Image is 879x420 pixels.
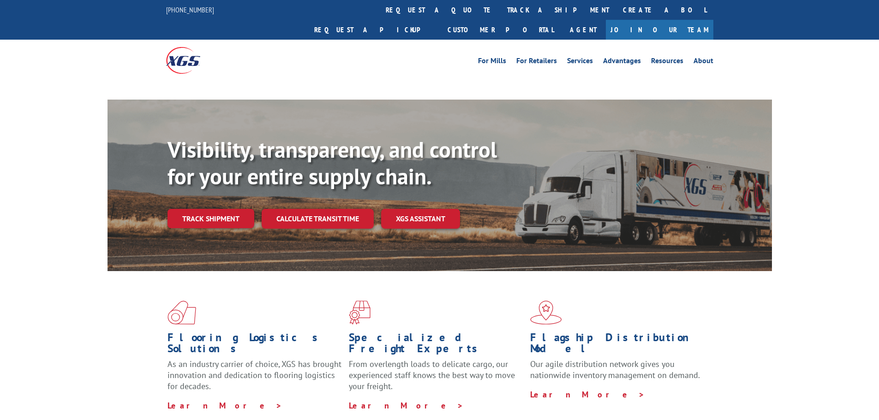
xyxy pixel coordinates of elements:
[530,359,700,380] span: Our agile distribution network gives you nationwide inventory management on demand.
[349,332,523,359] h1: Specialized Freight Experts
[516,57,557,67] a: For Retailers
[478,57,506,67] a: For Mills
[381,209,460,229] a: XGS ASSISTANT
[349,400,464,411] a: Learn More >
[530,332,705,359] h1: Flagship Distribution Model
[349,359,523,400] p: From overlength loads to delicate cargo, our experienced staff knows the best way to move your fr...
[694,57,713,67] a: About
[167,209,254,228] a: Track shipment
[167,301,196,325] img: xgs-icon-total-supply-chain-intelligence-red
[167,400,282,411] a: Learn More >
[167,135,497,190] b: Visibility, transparency, and control for your entire supply chain.
[561,20,606,40] a: Agent
[307,20,441,40] a: Request a pickup
[166,5,214,14] a: [PHONE_NUMBER]
[567,57,593,67] a: Services
[530,389,645,400] a: Learn More >
[651,57,683,67] a: Resources
[262,209,374,229] a: Calculate transit time
[441,20,561,40] a: Customer Portal
[167,332,342,359] h1: Flooring Logistics Solutions
[530,301,562,325] img: xgs-icon-flagship-distribution-model-red
[167,359,341,391] span: As an industry carrier of choice, XGS has brought innovation and dedication to flooring logistics...
[349,301,371,325] img: xgs-icon-focused-on-flooring-red
[606,20,713,40] a: Join Our Team
[603,57,641,67] a: Advantages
